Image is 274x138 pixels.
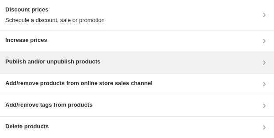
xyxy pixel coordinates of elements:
[5,101,92,109] h3: Add/remove tags from products
[5,122,49,131] h3: Delete products
[5,16,105,25] p: Schedule a discount, sale or promotion
[5,57,100,66] h3: Publish and/or unpublish products
[5,5,105,14] h3: Discount prices
[5,79,152,88] h3: Add/remove products from online store sales channel
[5,36,47,45] h3: Increase prices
